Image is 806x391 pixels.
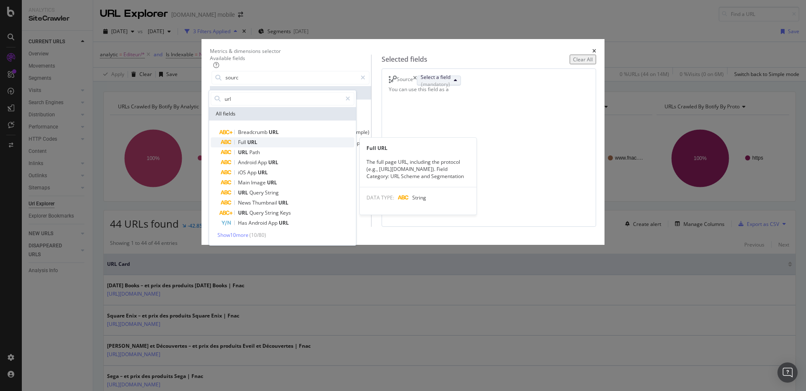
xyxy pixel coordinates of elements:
[389,86,589,93] div: You can use this field as a
[238,129,269,136] span: Breadcrumb
[238,139,247,146] span: Full
[573,56,593,63] div: Clear All
[280,209,291,216] span: Keys
[225,71,357,84] input: Search by field name
[238,219,249,226] span: Has
[397,76,413,86] div: Source
[258,169,268,176] span: URL
[267,179,277,186] span: URL
[417,76,461,86] button: Select a field(mandatory)
[268,159,278,166] span: URL
[421,73,450,88] div: Select a field
[413,76,417,86] div: times
[210,47,281,55] div: Metrics & dimensions selector
[238,179,251,186] span: Main
[592,47,596,55] div: times
[360,158,476,180] div: The full page URL, including the protocol (e.g., [URL][DOMAIN_NAME]). Field Category: URL Scheme ...
[249,189,265,196] span: Query
[238,149,249,156] span: URL
[382,55,427,64] div: Selected fields
[279,219,289,226] span: URL
[238,159,258,166] span: Android
[238,169,247,176] span: iOS
[570,55,596,64] button: Clear All
[247,169,258,176] span: App
[252,199,278,206] span: Thumbnail
[210,86,371,100] div: All fields
[348,129,369,136] span: (Sample)
[249,149,260,156] span: Path
[251,179,267,186] span: Image
[249,209,265,216] span: Query
[366,194,394,201] span: DATA TYPE:
[258,159,268,166] span: App
[224,92,342,105] input: Search by field name
[268,219,279,226] span: App
[249,231,266,239] span: ( 10 / 80 )
[210,55,371,62] div: Available fields
[389,76,589,86] div: SourcetimesSelect a field(mandatory)All fieldsShow10more(10/80)
[247,139,257,146] span: URL
[201,39,604,245] div: modal
[238,199,252,206] span: News
[238,209,249,216] span: URL
[360,144,476,152] div: Full URL
[412,194,426,201] span: String
[265,189,279,196] span: String
[269,129,279,136] span: URL
[777,362,798,383] div: Open Intercom Messenger
[238,189,249,196] span: URL
[249,219,268,226] span: Android
[265,209,280,216] span: String
[421,81,450,88] div: (mandatory)
[209,107,356,121] div: All fields
[217,231,249,239] span: Show 10 more
[278,199,288,206] span: URL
